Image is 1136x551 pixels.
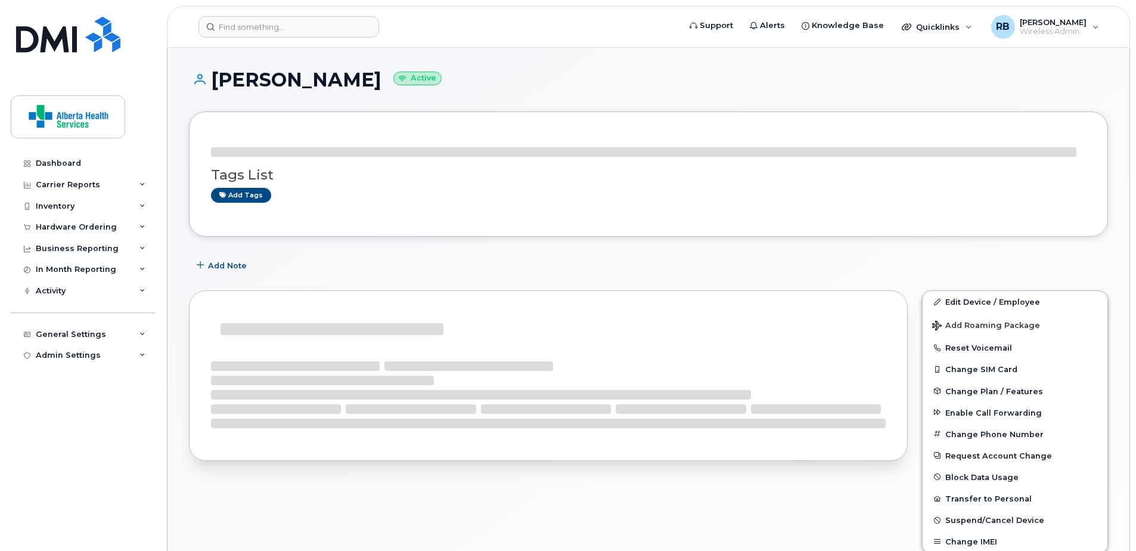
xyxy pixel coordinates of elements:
button: Transfer to Personal [923,488,1107,509]
button: Suspend/Cancel Device [923,509,1107,531]
button: Add Note [189,255,257,276]
button: Change Plan / Features [923,380,1107,402]
span: Add Note [208,260,247,271]
span: Suspend/Cancel Device [945,516,1044,525]
a: Edit Device / Employee [923,291,1107,312]
button: Enable Call Forwarding [923,402,1107,423]
small: Active [393,72,442,85]
button: Request Account Change [923,445,1107,466]
button: Change SIM Card [923,358,1107,380]
span: Add Roaming Package [932,321,1040,332]
button: Add Roaming Package [923,312,1107,337]
button: Block Data Usage [923,466,1107,488]
span: Change Plan / Features [945,386,1043,395]
h3: Tags List [211,168,1086,182]
button: Change Phone Number [923,423,1107,445]
button: Reset Voicemail [923,337,1107,358]
h1: [PERSON_NAME] [189,69,1108,90]
span: Enable Call Forwarding [945,408,1042,417]
a: Add tags [211,188,271,203]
